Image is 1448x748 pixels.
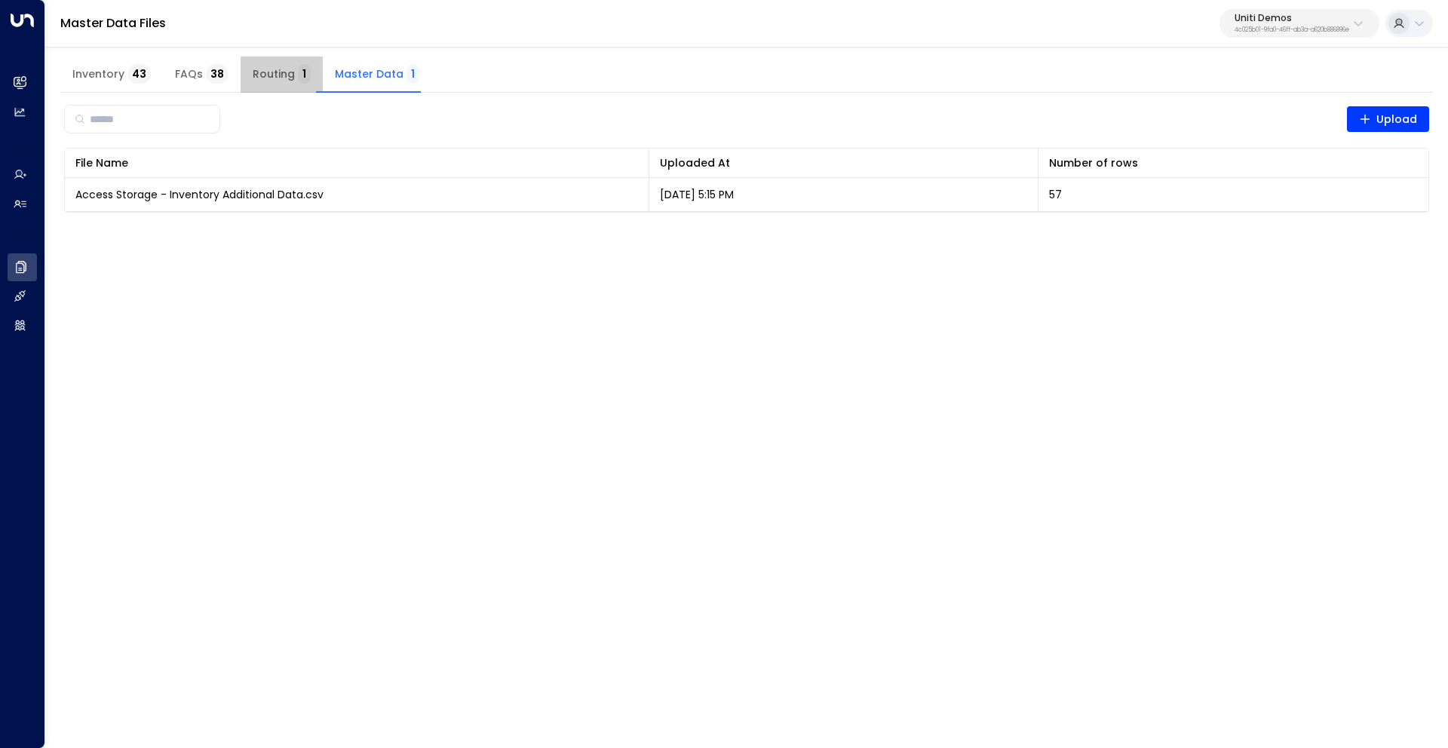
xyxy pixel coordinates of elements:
span: 57 [1049,187,1062,202]
div: File Name [75,154,128,172]
button: Upload [1347,106,1430,132]
span: 1 [298,64,311,84]
span: Upload [1359,110,1418,129]
div: File Name [75,154,638,172]
p: [DATE] 5:15 PM [660,187,734,202]
div: Uploaded At [660,154,1028,172]
span: Master Data [335,68,419,81]
div: Uploaded At [660,154,730,172]
span: 43 [127,64,151,84]
span: Inventory [72,68,151,81]
span: 1 [406,64,419,84]
div: Number of rows [1049,154,1138,172]
span: Routing [253,68,311,81]
div: Number of rows [1049,154,1418,172]
p: 4c025b01-9fa0-46ff-ab3a-a620b886896e [1235,27,1349,33]
span: 38 [206,64,229,84]
span: FAQs [175,68,229,81]
span: Access Storage - Inventory Additional Data.csv [75,187,324,202]
a: Master Data Files [60,14,166,32]
p: Uniti Demos [1235,14,1349,23]
button: Uniti Demos4c025b01-9fa0-46ff-ab3a-a620b886896e [1219,9,1379,38]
